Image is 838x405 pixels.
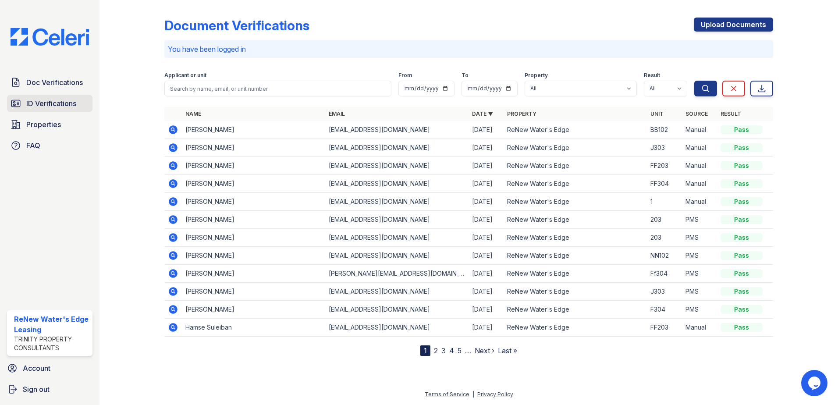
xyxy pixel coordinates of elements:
div: Document Verifications [164,18,309,33]
td: BB102 [647,121,682,139]
td: [PERSON_NAME] [182,265,325,283]
a: 2 [434,346,438,355]
td: [EMAIL_ADDRESS][DOMAIN_NAME] [325,247,469,265]
a: Last » [498,346,517,355]
a: Next › [475,346,494,355]
td: [DATE] [469,247,504,265]
td: PMS [682,283,717,301]
td: ReNew Water's Edge [504,319,647,337]
td: 203 [647,211,682,229]
td: [DATE] [469,121,504,139]
a: Privacy Policy [477,391,513,398]
td: Manual [682,139,717,157]
td: Ff304 [647,265,682,283]
td: [EMAIL_ADDRESS][DOMAIN_NAME] [325,175,469,193]
div: Trinity Property Consultants [14,335,89,352]
td: [PERSON_NAME] [182,139,325,157]
td: FF203 [647,157,682,175]
img: CE_Logo_Blue-a8612792a0a2168367f1c8372b55b34899dd931a85d93a1a3d3e32e68fde9ad4.png [4,28,96,46]
a: 5 [458,346,462,355]
td: PMS [682,229,717,247]
div: Pass [721,305,763,314]
td: [EMAIL_ADDRESS][DOMAIN_NAME] [325,229,469,247]
a: Doc Verifications [7,74,92,91]
td: Manual [682,175,717,193]
a: Upload Documents [694,18,773,32]
td: [PERSON_NAME] [182,283,325,301]
td: Hamse Suleiban [182,319,325,337]
div: Pass [721,125,763,134]
a: 4 [449,346,454,355]
span: Properties [26,119,61,130]
a: Email [329,110,345,117]
p: You have been logged in [168,44,770,54]
td: [DATE] [469,319,504,337]
a: Sign out [4,380,96,398]
td: [PERSON_NAME] [182,229,325,247]
td: [EMAIL_ADDRESS][DOMAIN_NAME] [325,139,469,157]
td: 203 [647,229,682,247]
td: [PERSON_NAME] [182,175,325,193]
td: [PERSON_NAME] [182,247,325,265]
td: [PERSON_NAME] [182,211,325,229]
a: FAQ [7,137,92,154]
input: Search by name, email, or unit number [164,81,391,96]
td: ReNew Water's Edge [504,139,647,157]
td: [EMAIL_ADDRESS][DOMAIN_NAME] [325,121,469,139]
td: [PERSON_NAME] [182,157,325,175]
td: ReNew Water's Edge [504,211,647,229]
a: Name [185,110,201,117]
td: [EMAIL_ADDRESS][DOMAIN_NAME] [325,193,469,211]
a: Unit [650,110,664,117]
div: Pass [721,233,763,242]
div: Pass [721,269,763,278]
td: PMS [682,247,717,265]
td: [EMAIL_ADDRESS][DOMAIN_NAME] [325,157,469,175]
td: ReNew Water's Edge [504,247,647,265]
div: Pass [721,287,763,296]
label: Result [644,72,660,79]
td: J303 [647,283,682,301]
a: 3 [441,346,446,355]
td: [DATE] [469,301,504,319]
div: Pass [721,161,763,170]
span: … [465,345,471,356]
label: To [462,72,469,79]
a: Terms of Service [425,391,469,398]
label: Property [525,72,548,79]
td: [DATE] [469,229,504,247]
td: [DATE] [469,193,504,211]
div: | [472,391,474,398]
td: [DATE] [469,157,504,175]
div: Pass [721,323,763,332]
td: ReNew Water's Edge [504,301,647,319]
td: ReNew Water's Edge [504,121,647,139]
a: Account [4,359,96,377]
td: PMS [682,265,717,283]
td: ReNew Water's Edge [504,157,647,175]
td: [EMAIL_ADDRESS][DOMAIN_NAME] [325,283,469,301]
td: NN102 [647,247,682,265]
td: ReNew Water's Edge [504,283,647,301]
span: Doc Verifications [26,77,83,88]
a: Source [685,110,708,117]
td: PMS [682,301,717,319]
td: FF203 [647,319,682,337]
a: Properties [7,116,92,133]
td: PMS [682,211,717,229]
td: Manual [682,121,717,139]
span: Sign out [23,384,50,394]
td: ReNew Water's Edge [504,175,647,193]
td: [PERSON_NAME] [182,121,325,139]
span: ID Verifications [26,98,76,109]
span: Account [23,363,50,373]
td: [DATE] [469,175,504,193]
a: Property [507,110,536,117]
label: Applicant or unit [164,72,206,79]
td: 1 [647,193,682,211]
td: [EMAIL_ADDRESS][DOMAIN_NAME] [325,319,469,337]
td: [PERSON_NAME] [182,193,325,211]
a: Result [721,110,741,117]
td: [DATE] [469,283,504,301]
